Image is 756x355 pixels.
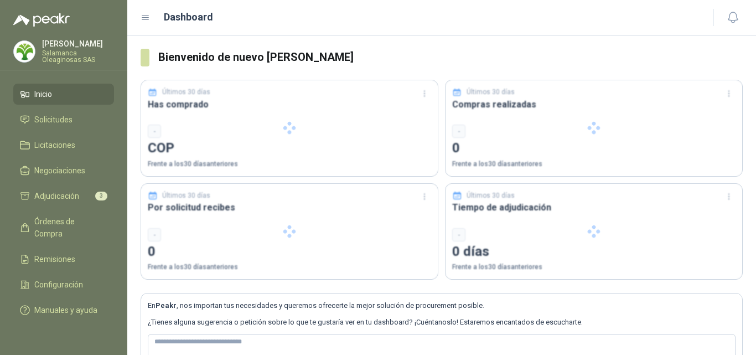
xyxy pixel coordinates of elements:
[148,300,736,311] p: En , nos importan tus necesidades y queremos ofrecerte la mejor solución de procurement posible.
[13,249,114,270] a: Remisiones
[156,301,177,310] b: Peakr
[164,9,213,25] h1: Dashboard
[34,164,85,177] span: Negociaciones
[13,186,114,207] a: Adjudicación3
[34,279,83,291] span: Configuración
[13,160,114,181] a: Negociaciones
[95,192,107,200] span: 3
[13,274,114,295] a: Configuración
[42,50,114,63] p: Salamanca Oleaginosas SAS
[148,317,736,328] p: ¿Tienes alguna sugerencia o petición sobre lo que te gustaría ver en tu dashboard? ¡Cuéntanoslo! ...
[13,13,70,27] img: Logo peakr
[34,304,97,316] span: Manuales y ayuda
[34,88,52,100] span: Inicio
[34,139,75,151] span: Licitaciones
[13,211,114,244] a: Órdenes de Compra
[14,41,35,62] img: Company Logo
[158,49,743,66] h3: Bienvenido de nuevo [PERSON_NAME]
[13,109,114,130] a: Solicitudes
[34,190,79,202] span: Adjudicación
[34,253,75,265] span: Remisiones
[34,114,73,126] span: Solicitudes
[13,84,114,105] a: Inicio
[13,135,114,156] a: Licitaciones
[42,40,114,48] p: [PERSON_NAME]
[13,300,114,321] a: Manuales y ayuda
[34,215,103,240] span: Órdenes de Compra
